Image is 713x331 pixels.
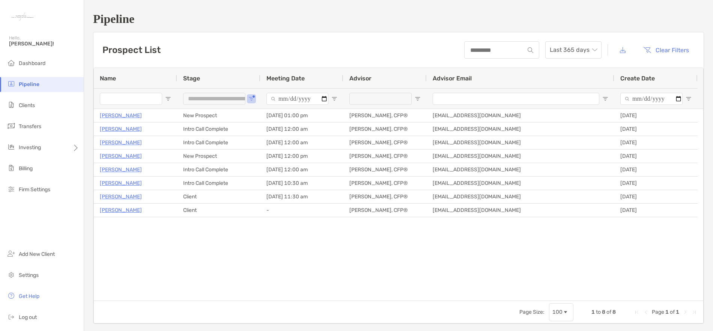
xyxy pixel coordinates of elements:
[100,206,142,215] a: [PERSON_NAME]
[614,204,698,217] div: [DATE]
[19,314,37,320] span: Log out
[343,109,427,122] div: [PERSON_NAME], CFP®
[19,251,55,257] span: Add New Client
[614,150,698,163] div: [DATE]
[614,177,698,190] div: [DATE]
[638,42,695,58] button: Clear Filters
[183,75,200,82] span: Stage
[7,121,16,130] img: transfers icon
[260,150,343,163] div: [DATE] 12:00 pm
[100,75,116,82] span: Name
[686,96,692,102] button: Open Filter Menu
[427,190,614,203] div: [EMAIL_ADDRESS][DOMAIN_NAME]
[652,309,664,315] span: Page
[614,122,698,136] div: [DATE]
[343,204,427,217] div: [PERSON_NAME], CFP®
[614,136,698,149] div: [DATE]
[177,163,260,176] div: Intro Call Complete
[549,303,573,321] div: Page Size
[260,136,343,149] div: [DATE] 12:00 am
[602,309,605,315] span: 8
[519,309,545,315] div: Page Size:
[100,138,142,147] a: [PERSON_NAME]
[19,272,39,278] span: Settings
[19,293,39,299] span: Get Help
[552,309,563,315] div: 100
[343,136,427,149] div: [PERSON_NAME], CFP®
[100,111,142,120] a: [PERSON_NAME]
[343,177,427,190] div: [PERSON_NAME], CFP®
[427,204,614,217] div: [EMAIL_ADDRESS][DOMAIN_NAME]
[670,309,675,315] span: of
[9,41,79,47] span: [PERSON_NAME]!
[177,190,260,203] div: Client
[614,190,698,203] div: [DATE]
[591,309,595,315] span: 1
[343,190,427,203] div: [PERSON_NAME], CFP®
[19,165,33,172] span: Billing
[7,142,16,151] img: investing icon
[100,151,142,161] p: [PERSON_NAME]
[260,163,343,176] div: [DATE] 12:00 am
[248,96,254,102] button: Open Filter Menu
[266,75,305,82] span: Meeting Date
[433,93,599,105] input: Advisor Email Filter Input
[343,122,427,136] div: [PERSON_NAME], CFP®
[100,165,142,174] a: [PERSON_NAME]
[614,163,698,176] div: [DATE]
[427,109,614,122] div: [EMAIL_ADDRESS][DOMAIN_NAME]
[415,96,421,102] button: Open Filter Menu
[19,186,50,193] span: Firm Settings
[602,96,608,102] button: Open Filter Menu
[266,93,328,105] input: Meeting Date Filter Input
[528,47,533,53] img: input icon
[7,249,16,258] img: add_new_client icon
[260,122,343,136] div: [DATE] 12:00 am
[100,124,142,134] a: [PERSON_NAME]
[596,309,601,315] span: to
[343,150,427,163] div: [PERSON_NAME], CFP®
[7,270,16,279] img: settings icon
[19,123,41,130] span: Transfers
[612,309,616,315] span: 8
[7,79,16,88] img: pipeline icon
[260,109,343,122] div: [DATE] 01:00 pm
[665,309,669,315] span: 1
[7,291,16,300] img: get-help icon
[102,45,161,55] h3: Prospect List
[165,96,171,102] button: Open Filter Menu
[349,75,372,82] span: Advisor
[100,192,142,201] a: [PERSON_NAME]
[177,204,260,217] div: Client
[177,122,260,136] div: Intro Call Complete
[676,309,679,315] span: 1
[550,42,597,58] span: Last 365 days
[9,3,36,30] img: Zoe Logo
[260,204,343,217] div: -
[100,93,162,105] input: Name Filter Input
[427,177,614,190] div: [EMAIL_ADDRESS][DOMAIN_NAME]
[427,136,614,149] div: [EMAIL_ADDRESS][DOMAIN_NAME]
[620,75,655,82] span: Create Date
[7,312,16,321] img: logout icon
[19,102,35,109] span: Clients
[433,75,472,82] span: Advisor Email
[177,150,260,163] div: New Prospect
[260,177,343,190] div: [DATE] 10:30 am
[19,60,45,67] span: Dashboard
[177,177,260,190] div: Intro Call Complete
[100,178,142,188] a: [PERSON_NAME]
[7,58,16,67] img: dashboard icon
[19,144,41,151] span: Investing
[260,190,343,203] div: [DATE] 11:30 am
[177,109,260,122] div: New Prospect
[620,93,683,105] input: Create Date Filter Input
[691,309,697,315] div: Last Page
[606,309,611,315] span: of
[643,309,649,315] div: Previous Page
